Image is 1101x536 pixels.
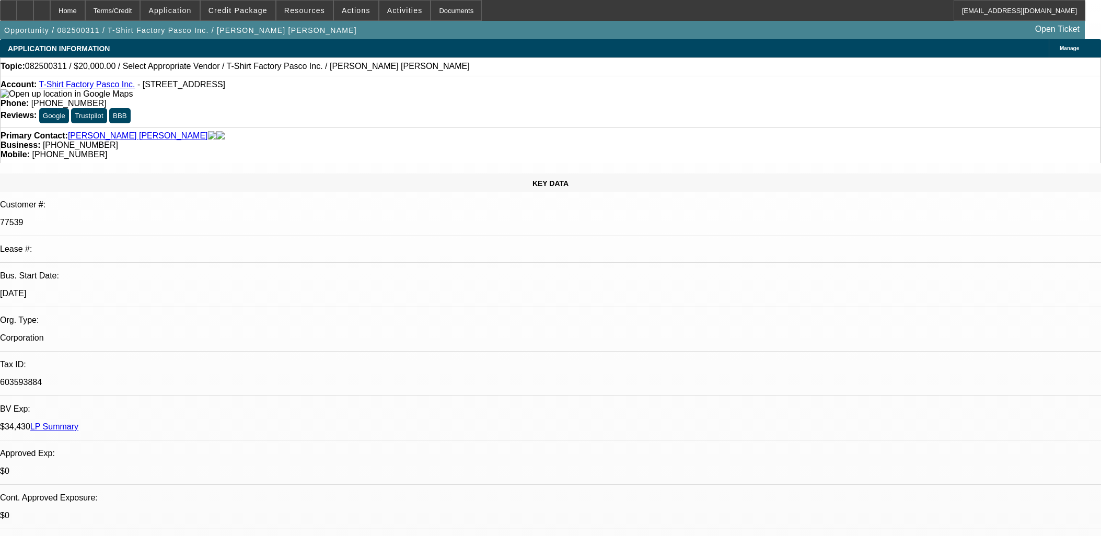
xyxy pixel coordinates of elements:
span: Application [148,6,191,15]
img: linkedin-icon.png [216,131,225,141]
span: 082500311 / $20,000.00 / Select Appropriate Vendor / T-Shirt Factory Pasco Inc. / [PERSON_NAME] [... [25,62,470,71]
strong: Business: [1,141,40,149]
a: LP Summary [30,422,78,431]
button: Google [39,108,69,123]
span: Actions [342,6,370,15]
button: Trustpilot [71,108,107,123]
span: Manage [1060,45,1079,51]
span: Opportunity / 082500311 / T-Shirt Factory Pasco Inc. / [PERSON_NAME] [PERSON_NAME] [4,26,357,34]
img: facebook-icon.png [208,131,216,141]
strong: Account: [1,80,37,89]
a: View Google Maps [1,89,133,98]
strong: Mobile: [1,150,30,159]
a: [PERSON_NAME] [PERSON_NAME] [68,131,208,141]
button: Application [141,1,199,20]
button: Credit Package [201,1,275,20]
strong: Topic: [1,62,25,71]
strong: Phone: [1,99,29,108]
span: Credit Package [208,6,268,15]
strong: Primary Contact: [1,131,68,141]
img: Open up location in Google Maps [1,89,133,99]
strong: Reviews: [1,111,37,120]
span: [PHONE_NUMBER] [43,141,118,149]
button: BBB [109,108,131,123]
span: APPLICATION INFORMATION [8,44,110,53]
span: [PHONE_NUMBER] [32,150,107,159]
button: Actions [334,1,378,20]
a: T-Shirt Factory Pasco Inc. [39,80,135,89]
span: [PHONE_NUMBER] [31,99,107,108]
button: Resources [276,1,333,20]
button: Activities [379,1,431,20]
span: Resources [284,6,325,15]
span: Activities [387,6,423,15]
a: Open Ticket [1031,20,1084,38]
span: KEY DATA [532,179,569,188]
span: - [STREET_ADDRESS] [137,80,225,89]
